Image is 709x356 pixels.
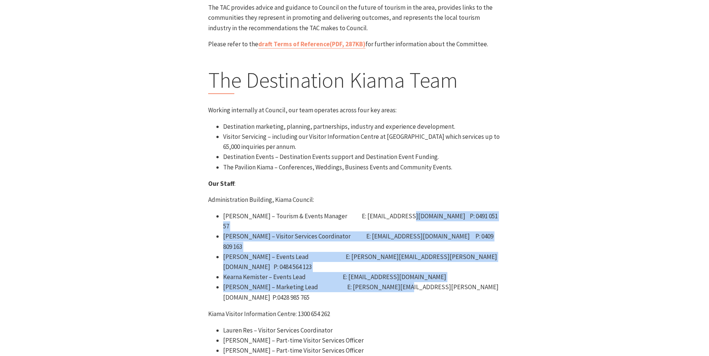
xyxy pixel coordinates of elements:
[223,325,501,335] li: Lauren Res – Visitor Services Coordinator
[223,122,501,132] li: Destination marketing, planning, partnerships, industry and experience development.
[223,252,501,272] li: [PERSON_NAME] – Events Lead E: [PERSON_NAME][EMAIL_ADDRESS][PERSON_NAME][DOMAIN_NAME] P: 0484 564...
[208,195,501,205] p: Administration Building, Kiama Council:
[208,3,501,33] p: The TAC provides advice and guidance to Council on the future of tourism in the area, provides li...
[223,211,501,231] li: [PERSON_NAME] – Tourism & Events Manager E: [EMAIL_ADDRESS][DOMAIN_NAME] P: 0491 051 57
[208,309,501,319] p: Kiama Visitor Information Centre: 1300 654 262
[330,40,366,48] span: (PDF, 287KB)
[223,335,501,346] li: [PERSON_NAME] – Part-time Visitor Services Officer
[223,162,501,172] li: The Pavilion Kiama – Conferences, Weddings, Business Events and Community Events.
[223,152,501,162] li: Destination Events – Destination Events support and Destination Event Funding.
[208,179,501,189] p: :
[258,40,366,49] a: draft Terms of Reference(PDF, 287KB)
[223,231,501,252] li: [PERSON_NAME] – Visitor Services Coordinator E: [EMAIL_ADDRESS][DOMAIN_NAME] P: 0409 809 163
[223,272,501,282] li: Kearna Kemister – Events Lead E: [EMAIL_ADDRESS][DOMAIN_NAME]
[208,39,501,49] p: Please refer to the for further information about the Committee.
[208,67,501,94] h2: The Destination Kiama Team
[223,282,501,302] li: [PERSON_NAME] – Marketing Lead E: [PERSON_NAME][EMAIL_ADDRESS][PERSON_NAME][DOMAIN_NAME] P:0428 9...
[208,105,501,115] p: Working internally at Council, our team operates across four key areas:
[208,179,234,188] strong: Our Staff
[223,346,501,356] li: [PERSON_NAME] – Part-time Visitor Services Officer
[223,132,501,152] li: Visitor Servicing – including our Visitor Information Centre at [GEOGRAPHIC_DATA] which services ...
